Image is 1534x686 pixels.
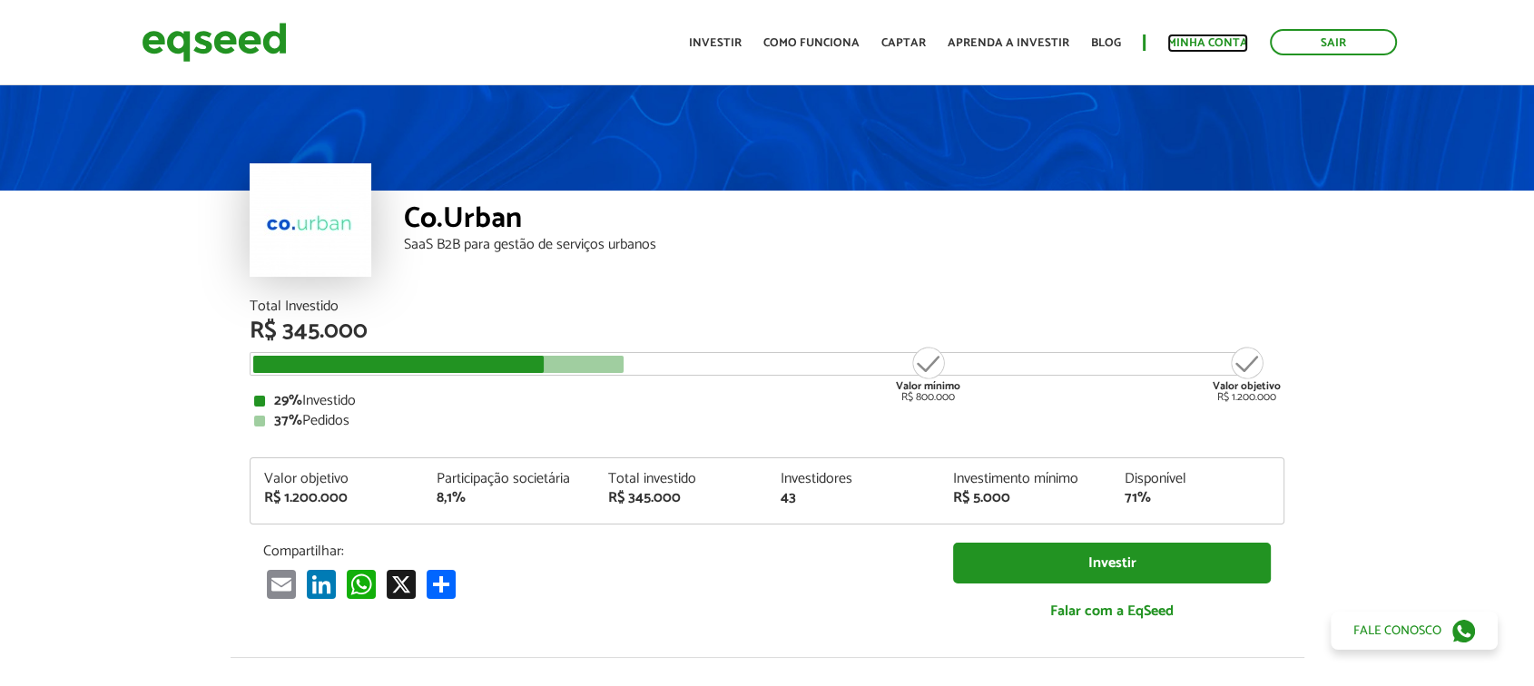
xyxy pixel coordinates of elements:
a: WhatsApp [343,569,379,599]
a: Blog [1091,37,1121,49]
div: 71% [1125,491,1270,505]
div: R$ 345.000 [608,491,753,505]
a: X [383,569,419,599]
a: Captar [881,37,926,49]
div: Total investido [608,472,753,486]
div: R$ 1.200.000 [264,491,409,505]
div: R$ 1.200.000 [1213,345,1281,403]
div: Pedidos [254,414,1280,428]
div: R$ 345.000 [250,319,1284,343]
a: Falar com a EqSeed [953,593,1271,630]
div: Participação societária [437,472,582,486]
strong: 29% [274,388,302,413]
a: Email [263,569,300,599]
a: Compartilhar [423,569,459,599]
div: SaaS B2B para gestão de serviços urbanos [404,238,1284,252]
div: 8,1% [437,491,582,505]
a: Fale conosco [1331,612,1498,650]
div: Investimento mínimo [953,472,1098,486]
div: Investido [254,394,1280,408]
a: Investir [689,37,742,49]
div: Co.Urban [404,204,1284,238]
a: Investir [953,543,1271,583]
strong: 37% [274,408,302,433]
a: Sair [1270,29,1397,55]
strong: Valor objetivo [1213,377,1281,395]
a: Minha conta [1167,37,1248,49]
a: Como funciona [763,37,860,49]
div: R$ 5.000 [953,491,1098,505]
a: Aprenda a investir [948,37,1069,49]
div: Disponível [1125,472,1270,486]
img: EqSeed [142,18,287,66]
div: Valor objetivo [264,472,409,486]
div: R$ 800.000 [894,345,962,403]
div: 43 [781,491,926,505]
div: Investidores [781,472,926,486]
p: Compartilhar: [263,543,926,560]
a: LinkedIn [303,569,339,599]
strong: Valor mínimo [896,377,960,395]
div: Total Investido [250,299,1284,314]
